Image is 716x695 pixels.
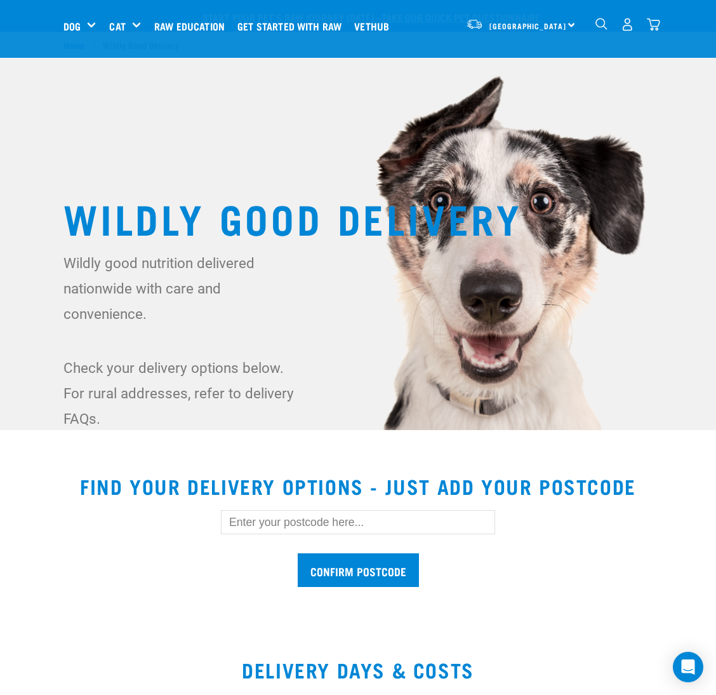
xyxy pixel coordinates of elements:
[234,1,351,51] a: Get started with Raw
[351,1,399,51] a: Vethub
[673,652,703,682] div: Open Intercom Messenger
[109,18,125,34] a: Cat
[621,18,634,31] img: user.png
[298,553,419,587] input: Confirm postcode
[63,18,81,34] a: Dog
[466,18,483,30] img: van-moving.png
[489,24,566,28] span: [GEOGRAPHIC_DATA]
[595,18,607,30] img: home-icon-1@2x.png
[63,194,653,240] h1: Wildly Good Delivery
[221,510,495,534] input: Enter your postcode here...
[63,355,299,431] p: Check your delivery options below. For rural addresses, refer to delivery FAQs.
[647,18,660,31] img: home-icon@2x.png
[63,250,299,327] p: Wildly good nutrition delivered nationwide with care and convenience.
[151,1,234,51] a: Raw Education
[15,475,701,497] h2: Find your delivery options - just add your postcode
